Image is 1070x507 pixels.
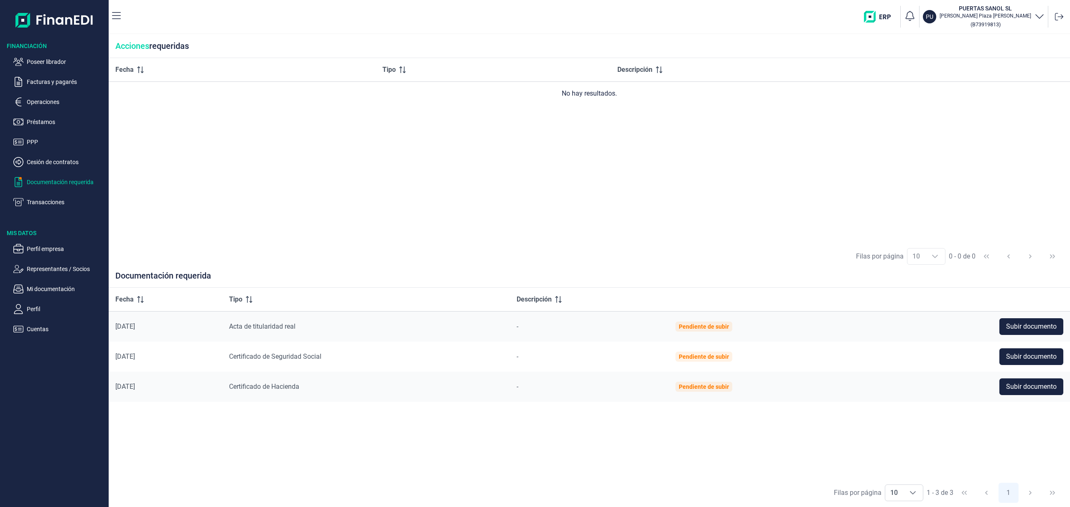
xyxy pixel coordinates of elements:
span: Descripción [617,65,652,75]
p: Cuentas [27,324,105,334]
p: PU [926,13,933,21]
span: - [517,352,518,360]
button: Previous Page [999,246,1019,266]
div: [DATE] [115,322,216,331]
div: Pendiente de subir [679,383,729,390]
button: Page 1 [999,483,1019,503]
p: Poseer librador [27,57,105,67]
button: PPP [13,137,105,147]
div: Filas por página [856,251,904,261]
button: Subir documento [999,318,1063,335]
button: Last Page [1042,483,1062,503]
button: Operaciones [13,97,105,107]
p: Perfil empresa [27,244,105,254]
button: Poseer librador [13,57,105,67]
div: Pendiente de subir [679,323,729,330]
button: Documentación requerida [13,177,105,187]
button: Next Page [1020,483,1040,503]
button: Cesión de contratos [13,157,105,167]
div: [DATE] [115,352,216,361]
span: Fecha [115,294,134,304]
p: Perfil [27,304,105,314]
button: PUPUERTAS SANOL SL[PERSON_NAME] Plaza [PERSON_NAME](B73919813) [923,4,1045,29]
p: PPP [27,137,105,147]
div: Filas por página [834,488,881,498]
span: Descripción [517,294,552,304]
button: Mi documentación [13,284,105,294]
div: [DATE] [115,383,216,391]
div: Choose [903,485,923,501]
span: Certificado de Hacienda [229,383,299,390]
button: Transacciones [13,197,105,207]
button: Perfil [13,304,105,314]
span: Certificado de Seguridad Social [229,352,321,360]
button: Previous Page [976,483,996,503]
button: Perfil empresa [13,244,105,254]
button: Representantes / Socios [13,264,105,274]
span: 1 - 3 de 3 [927,489,953,496]
button: First Page [976,246,996,266]
p: Mi documentación [27,284,105,294]
span: Subir documento [1006,382,1057,392]
span: Tipo [229,294,242,304]
button: Last Page [1042,246,1062,266]
button: First Page [954,483,974,503]
p: Transacciones [27,197,105,207]
button: Subir documento [999,348,1063,365]
img: Logo de aplicación [15,7,94,33]
div: No hay resultados. [115,89,1063,99]
button: Préstamos [13,117,105,127]
button: Subir documento [999,378,1063,395]
span: - [517,322,518,330]
p: [PERSON_NAME] Plaza [PERSON_NAME] [940,13,1031,19]
div: Choose [925,248,945,264]
button: Cuentas [13,324,105,334]
span: 10 [885,485,903,501]
div: Pendiente de subir [679,353,729,360]
p: Cesión de contratos [27,157,105,167]
p: Préstamos [27,117,105,127]
span: Fecha [115,65,134,75]
span: Tipo [382,65,396,75]
span: Subir documento [1006,322,1057,332]
button: Facturas y pagarés [13,77,105,87]
p: Operaciones [27,97,105,107]
span: - [517,383,518,390]
span: 0 - 0 de 0 [949,253,976,260]
button: Next Page [1020,246,1040,266]
p: Documentación requerida [27,177,105,187]
img: erp [864,11,897,23]
p: Representantes / Socios [27,264,105,274]
span: Acciones [115,41,149,51]
p: Facturas y pagarés [27,77,105,87]
span: Subir documento [1006,352,1057,362]
span: Acta de titularidad real [229,322,296,330]
div: requeridas [109,34,1070,58]
small: Copiar cif [971,21,1001,28]
h3: PUERTAS SANOL SL [940,4,1031,13]
div: Documentación requerida [109,271,1070,288]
